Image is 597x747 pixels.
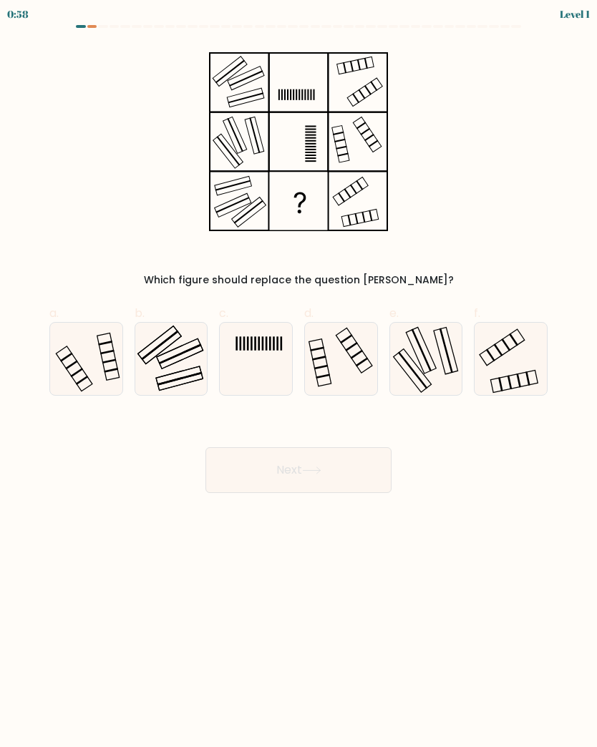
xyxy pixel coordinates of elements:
span: c. [219,305,228,321]
button: Next [205,447,392,493]
span: a. [49,305,59,321]
span: e. [389,305,399,321]
div: Which figure should replace the question [PERSON_NAME]? [58,273,539,288]
div: 0:58 [7,6,29,21]
div: Level 1 [560,6,590,21]
span: b. [135,305,145,321]
span: d. [304,305,314,321]
span: f. [474,305,480,321]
